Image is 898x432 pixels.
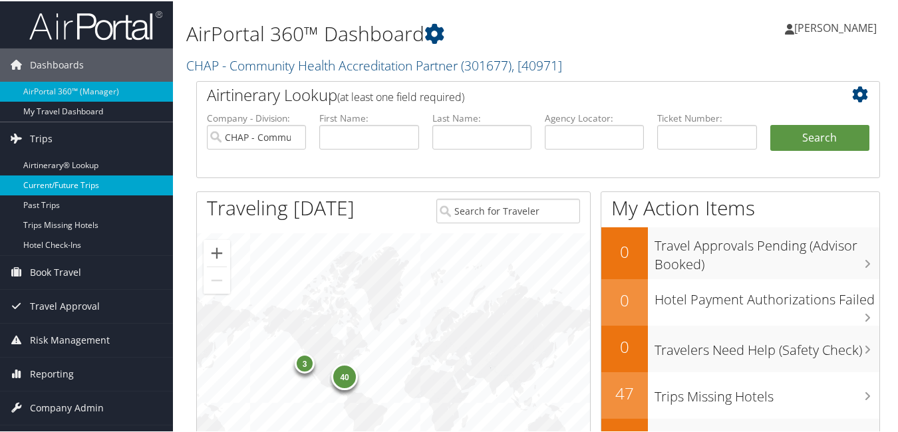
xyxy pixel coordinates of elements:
[436,197,580,222] input: Search for Traveler
[295,352,315,372] div: 3
[30,121,53,154] span: Trips
[30,356,74,389] span: Reporting
[601,371,879,417] a: 47Trips Missing Hotels
[512,55,562,73] span: , [ 40971 ]
[186,19,655,47] h1: AirPortal 360™ Dashboard
[785,7,890,47] a: [PERSON_NAME]
[601,381,648,403] h2: 47
[770,124,869,150] button: Search
[601,324,879,371] a: 0Travelers Need Help (Safety Check)
[30,288,100,322] span: Travel Approval
[657,110,756,124] label: Ticket Number:
[207,193,355,221] h1: Traveling [DATE]
[601,193,879,221] h1: My Action Items
[186,55,562,73] a: CHAP - Community Health Accreditation Partner
[337,88,464,103] span: (at least one field required)
[794,19,877,34] span: [PERSON_NAME]
[601,334,648,357] h2: 0
[655,333,879,358] h3: Travelers Need Help (Safety Check)
[601,288,648,310] h2: 0
[655,229,879,272] h3: Travel Approvals Pending (Advisor Booked)
[30,390,104,423] span: Company Admin
[204,266,230,292] button: Zoom out
[601,226,879,277] a: 0Travel Approvals Pending (Advisor Booked)
[204,239,230,265] button: Zoom in
[655,282,879,308] h3: Hotel Payment Authorizations Failed
[29,9,162,40] img: airportal-logo.png
[432,110,531,124] label: Last Name:
[30,47,84,80] span: Dashboards
[545,110,644,124] label: Agency Locator:
[30,322,110,356] span: Risk Management
[461,55,512,73] span: ( 301677 )
[331,362,358,389] div: 40
[655,379,879,405] h3: Trips Missing Hotels
[601,278,879,324] a: 0Hotel Payment Authorizations Failed
[207,110,306,124] label: Company - Division:
[601,239,648,262] h2: 0
[207,82,813,105] h2: Airtinerary Lookup
[30,255,81,288] span: Book Travel
[319,110,418,124] label: First Name:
